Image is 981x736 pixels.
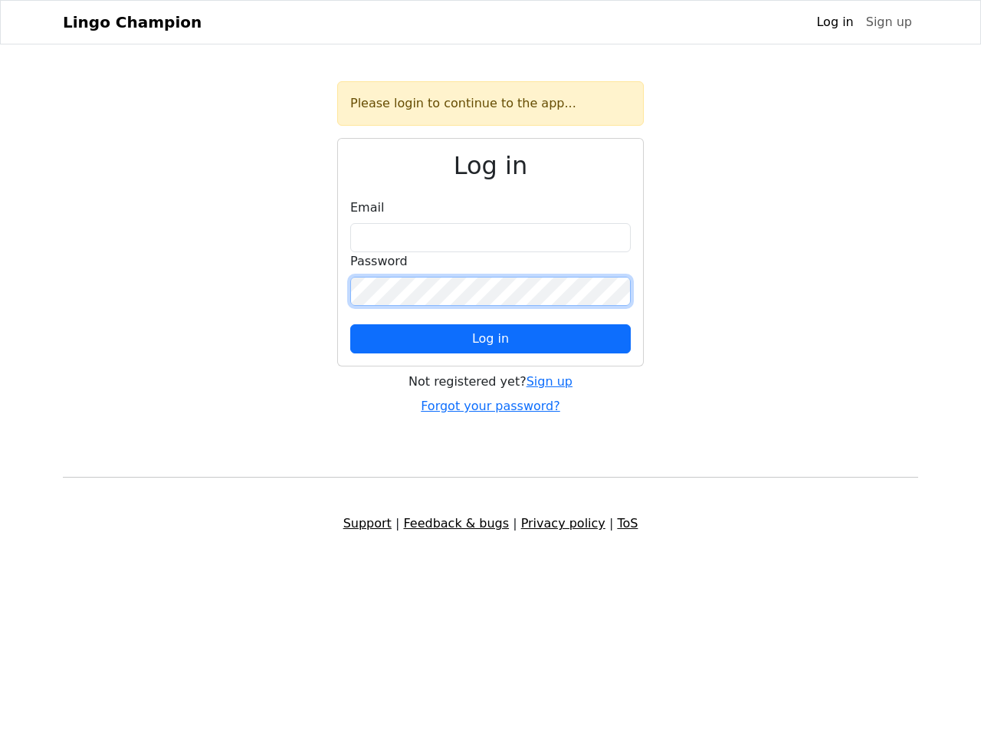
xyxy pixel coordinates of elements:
a: ToS [617,516,638,531]
a: Sign up [527,374,573,389]
a: Lingo Champion [63,7,202,38]
a: Log in [810,7,859,38]
div: Not registered yet? [337,373,644,391]
h2: Log in [350,151,631,180]
button: Log in [350,324,631,353]
span: Log in [472,331,509,346]
label: Email [350,199,384,217]
a: Feedback & bugs [403,516,509,531]
div: Please login to continue to the app... [337,81,644,126]
a: Forgot your password? [421,399,560,413]
a: Sign up [860,7,918,38]
a: Support [343,516,392,531]
a: Privacy policy [521,516,605,531]
label: Password [350,252,408,271]
div: | | | [54,514,927,533]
